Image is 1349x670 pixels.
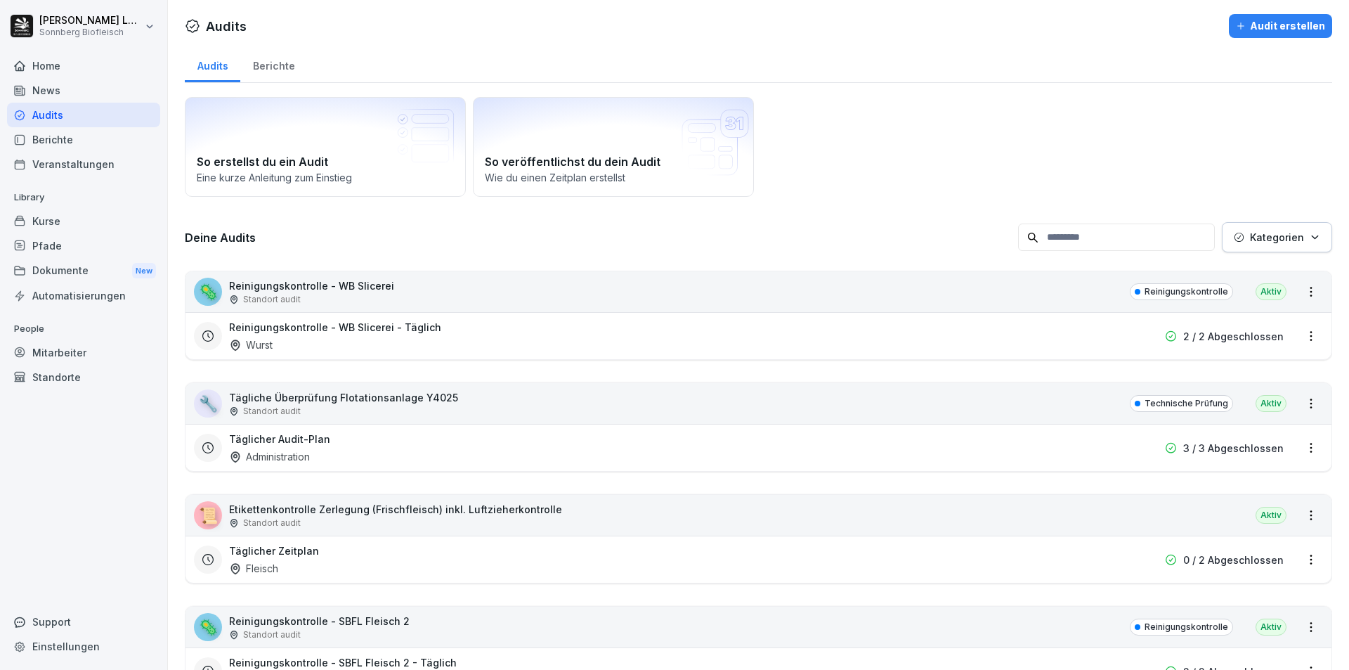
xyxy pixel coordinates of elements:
a: Berichte [7,127,160,152]
p: Library [7,186,160,209]
a: So erstellst du ein AuditEine kurze Anleitung zum Einstieg [185,97,466,197]
p: 2 / 2 Abgeschlossen [1183,329,1284,344]
p: Standort audit [243,629,301,641]
p: Wie du einen Zeitplan erstellst [485,170,742,185]
a: Audits [7,103,160,127]
div: Aktiv [1256,619,1286,636]
div: Aktiv [1256,395,1286,412]
p: Reinigungskontrolle - WB Slicerei [229,278,394,293]
h3: Täglicher Zeitplan [229,543,319,558]
p: Reinigungskontrolle [1145,621,1228,633]
button: Audit erstellen [1229,14,1332,38]
p: Sonnberg Biofleisch [39,27,142,37]
h2: So veröffentlichst du dein Audit [485,153,742,170]
a: Berichte [240,46,307,82]
div: 🦠 [194,278,222,306]
div: 🦠 [194,613,222,641]
a: Mitarbeiter [7,340,160,365]
div: 🔧 [194,389,222,418]
p: Etikettenkontrolle Zerlegung (Frischfleisch) inkl. Luftzieherkontrolle [229,502,562,517]
h2: So erstellst du ein Audit [197,153,454,170]
a: Audits [185,46,240,82]
button: Kategorien [1222,222,1332,252]
div: Administration [229,449,310,464]
h3: Täglicher Audit-Plan [229,432,330,446]
h3: Reinigungskontrolle - SBFL Fleisch 2 - Täglich [229,655,457,670]
p: 3 / 3 Abgeschlossen [1183,441,1284,456]
h1: Audits [206,17,247,36]
div: Dokumente [7,258,160,284]
a: Veranstaltungen [7,152,160,176]
div: Wurst [229,337,273,352]
a: So veröffentlichst du dein AuditWie du einen Zeitplan erstellst [473,97,754,197]
div: Aktiv [1256,507,1286,524]
p: Technische Prüfung [1145,397,1228,410]
p: Reinigungskontrolle - SBFL Fleisch 2 [229,614,410,629]
p: Tägliche Überprüfung Flotationsanlage Y4025 [229,390,458,405]
p: Reinigungskontrolle [1145,285,1228,298]
a: Standorte [7,365,160,389]
div: Support [7,610,160,634]
p: Standort audit [243,293,301,306]
a: Pfade [7,233,160,258]
h3: Reinigungskontrolle - WB Slicerei - Täglich [229,320,441,335]
p: People [7,318,160,340]
a: Einstellungen [7,634,160,659]
p: [PERSON_NAME] Lumetsberger [39,15,142,27]
h3: Deine Audits [185,230,1011,245]
a: Kurse [7,209,160,233]
div: Fleisch [229,561,278,576]
p: Kategorien [1250,230,1304,245]
a: News [7,78,160,103]
div: Audit erstellen [1236,18,1325,34]
p: Standort audit [243,405,301,418]
a: DokumenteNew [7,258,160,284]
div: Aktiv [1256,283,1286,300]
a: Automatisierungen [7,283,160,308]
div: 📜 [194,501,222,529]
p: Eine kurze Anleitung zum Einstieg [197,170,454,185]
p: Standort audit [243,517,301,529]
a: Home [7,53,160,78]
div: New [132,263,156,279]
p: 0 / 2 Abgeschlossen [1183,553,1284,567]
